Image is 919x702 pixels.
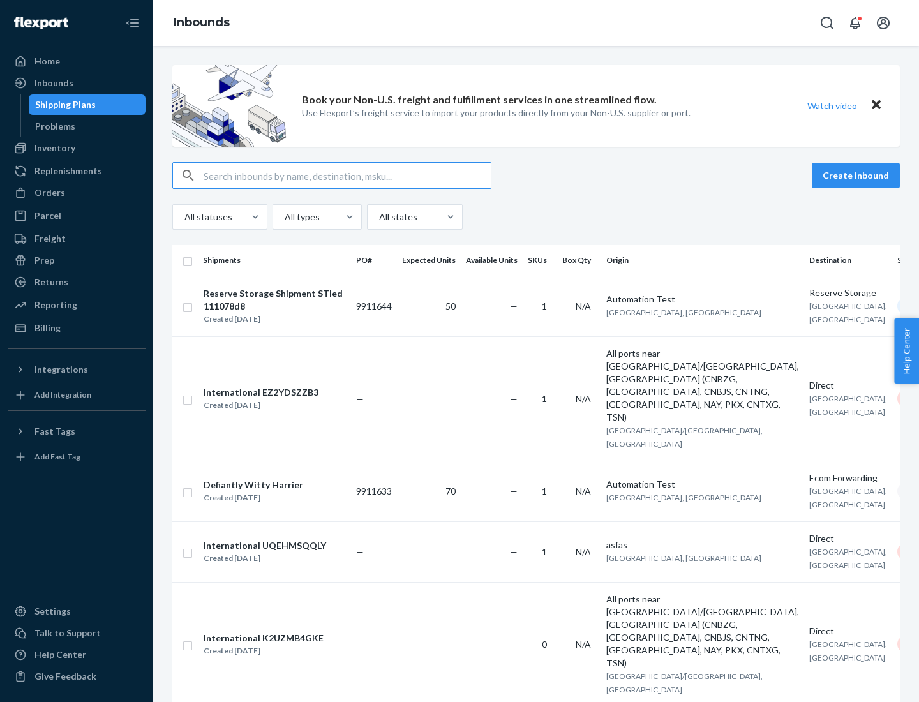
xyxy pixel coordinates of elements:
div: Created [DATE] [204,313,345,325]
span: [GEOGRAPHIC_DATA], [GEOGRAPHIC_DATA] [606,308,761,317]
span: — [356,546,364,557]
div: Reserve Storage Shipment STIed111078d8 [204,287,345,313]
span: 1 [542,301,547,311]
div: Talk to Support [34,627,101,639]
div: Home [34,55,60,68]
div: asfas [606,539,799,551]
span: [GEOGRAPHIC_DATA], [GEOGRAPHIC_DATA] [606,553,761,563]
a: Inventory [8,138,146,158]
button: Close [868,96,885,115]
span: — [510,301,518,311]
a: Settings [8,601,146,622]
button: Open Search Box [814,10,840,36]
input: All statuses [183,211,184,223]
div: Settings [34,605,71,618]
div: International K2UZMB4GKE [204,632,324,645]
th: Shipments [198,245,351,276]
a: Returns [8,272,146,292]
span: — [510,486,518,497]
button: Open notifications [842,10,868,36]
button: Watch video [799,96,865,115]
div: Replenishments [34,165,102,177]
a: Inbounds [174,15,230,29]
span: [GEOGRAPHIC_DATA]/[GEOGRAPHIC_DATA], [GEOGRAPHIC_DATA] [606,426,763,449]
span: 0 [542,639,547,650]
div: Defiantly Witty Harrier [204,479,303,491]
span: [GEOGRAPHIC_DATA], [GEOGRAPHIC_DATA] [809,301,887,324]
th: Box Qty [557,245,601,276]
div: Inbounds [34,77,73,89]
a: Prep [8,250,146,271]
span: [GEOGRAPHIC_DATA], [GEOGRAPHIC_DATA] [809,639,887,662]
div: International EZ2YDSZZB3 [204,386,318,399]
div: Automation Test [606,478,799,491]
div: Ecom Forwarding [809,472,887,484]
a: Add Fast Tag [8,447,146,467]
a: Billing [8,318,146,338]
div: Add Integration [34,389,91,400]
th: Available Units [461,245,523,276]
span: — [356,639,364,650]
button: Fast Tags [8,421,146,442]
span: 50 [445,301,456,311]
a: Add Integration [8,385,146,405]
div: Shipping Plans [35,98,96,111]
div: Automation Test [606,293,799,306]
td: 9911633 [351,461,397,521]
div: Created [DATE] [204,399,318,412]
a: Parcel [8,205,146,226]
button: Help Center [894,318,919,384]
a: Reporting [8,295,146,315]
span: N/A [576,393,591,404]
div: Add Fast Tag [34,451,80,462]
input: Search inbounds by name, destination, msku... [204,163,491,188]
span: N/A [576,301,591,311]
th: SKUs [523,245,557,276]
ol: breadcrumbs [163,4,240,41]
div: Freight [34,232,66,245]
span: [GEOGRAPHIC_DATA], [GEOGRAPHIC_DATA] [809,547,887,570]
span: [GEOGRAPHIC_DATA], [GEOGRAPHIC_DATA] [809,394,887,417]
span: — [510,639,518,650]
a: Inbounds [8,73,146,93]
span: [GEOGRAPHIC_DATA], [GEOGRAPHIC_DATA] [606,493,761,502]
div: All ports near [GEOGRAPHIC_DATA]/[GEOGRAPHIC_DATA], [GEOGRAPHIC_DATA] (CNBZG, [GEOGRAPHIC_DATA], ... [606,593,799,669]
a: Replenishments [8,161,146,181]
span: N/A [576,486,591,497]
span: — [510,393,518,404]
div: Billing [34,322,61,334]
div: Created [DATE] [204,645,324,657]
span: — [510,546,518,557]
span: 1 [542,393,547,404]
a: Talk to Support [8,623,146,643]
th: PO# [351,245,397,276]
input: All states [378,211,379,223]
a: Help Center [8,645,146,665]
div: Direct [809,532,887,545]
a: Orders [8,183,146,203]
span: [GEOGRAPHIC_DATA], [GEOGRAPHIC_DATA] [809,486,887,509]
th: Expected Units [397,245,461,276]
div: Reserve Storage [809,287,887,299]
div: Reporting [34,299,77,311]
p: Use Flexport’s freight service to import your products directly from your Non-U.S. supplier or port. [302,107,691,119]
input: All types [283,211,285,223]
span: [GEOGRAPHIC_DATA]/[GEOGRAPHIC_DATA], [GEOGRAPHIC_DATA] [606,671,763,694]
div: Parcel [34,209,61,222]
span: — [356,393,364,404]
a: Shipping Plans [29,94,146,115]
div: Integrations [34,363,88,376]
div: Returns [34,276,68,288]
a: Freight [8,228,146,249]
img: Flexport logo [14,17,68,29]
div: Help Center [34,648,86,661]
button: Close Navigation [120,10,146,36]
a: Problems [29,116,146,137]
span: N/A [576,639,591,650]
span: 1 [542,486,547,497]
a: Home [8,51,146,71]
div: All ports near [GEOGRAPHIC_DATA]/[GEOGRAPHIC_DATA], [GEOGRAPHIC_DATA] (CNBZG, [GEOGRAPHIC_DATA], ... [606,347,799,424]
div: Direct [809,379,887,392]
span: 1 [542,546,547,557]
